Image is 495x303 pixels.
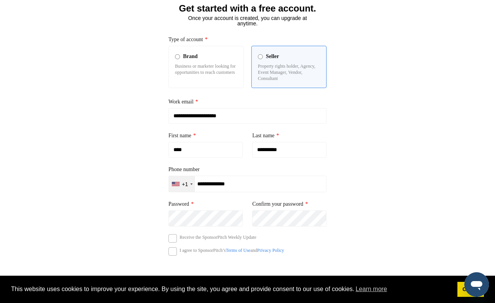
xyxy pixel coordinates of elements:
[258,54,263,59] input: Seller Property rights holder, Agency, Event Manager, Vendor, Consultant
[183,52,198,61] span: Brand
[188,15,307,27] span: Once your account is created, you can upgrade at anytime.
[168,200,243,208] label: Password
[11,283,451,295] span: This website uses cookies to improve your experience. By using the site, you agree and provide co...
[168,98,327,106] label: Work email
[355,283,388,295] a: learn more about cookies
[204,264,291,287] iframe: reCAPTCHA
[252,132,327,140] label: Last name
[168,132,243,140] label: First name
[175,63,237,75] p: Business or marketer looking for opportunities to reach customers
[175,54,180,59] input: Brand Business or marketer looking for opportunities to reach customers
[159,2,336,15] h1: Get started with a free account.
[169,176,195,192] div: Selected country
[266,52,279,61] span: Seller
[168,35,327,44] label: Type of account
[226,248,250,253] a: Terms of Use
[457,282,484,297] a: dismiss cookie message
[252,200,327,208] label: Confirm your password
[257,248,284,253] a: Privacy Policy
[258,63,320,82] p: Property rights holder, Agency, Event Manager, Vendor, Consultant
[180,247,284,253] p: I agree to SponsorPitch’s and
[180,234,256,240] p: Receive the SponsorPitch Weekly Update
[464,272,489,297] iframe: Button to launch messaging window
[182,181,188,187] div: +1
[168,165,327,174] label: Phone number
